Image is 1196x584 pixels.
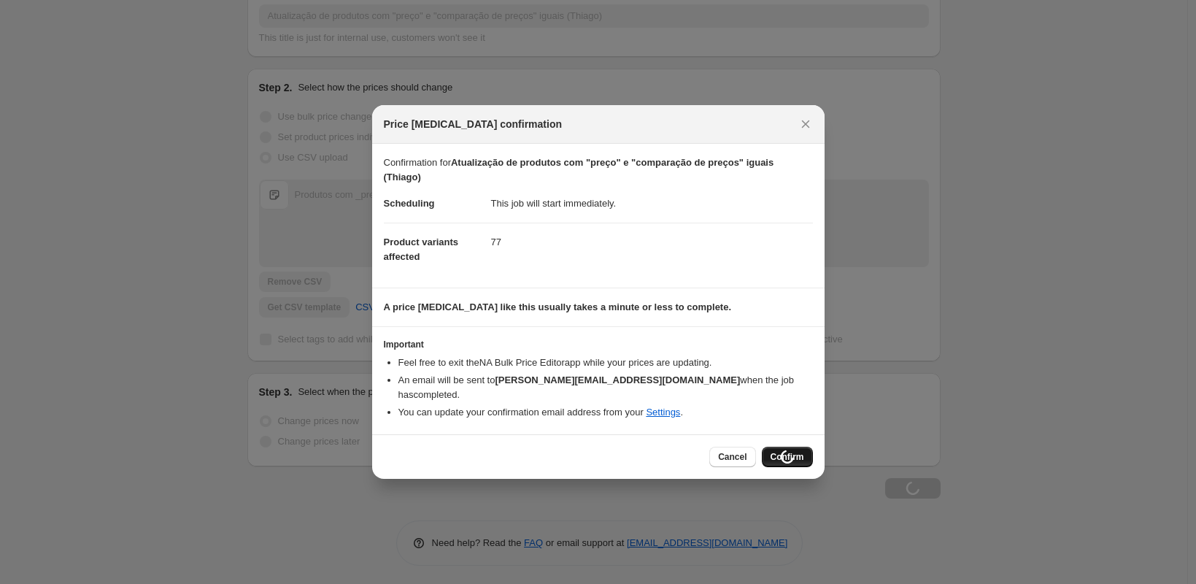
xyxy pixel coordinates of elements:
[398,373,813,402] li: An email will be sent to when the job has completed .
[709,447,755,467] button: Cancel
[491,223,813,261] dd: 77
[384,339,813,350] h3: Important
[718,451,746,463] span: Cancel
[795,114,816,134] button: Close
[384,301,732,312] b: A price [MEDICAL_DATA] like this usually takes a minute or less to complete.
[646,407,680,418] a: Settings
[495,374,740,385] b: [PERSON_NAME][EMAIL_ADDRESS][DOMAIN_NAME]
[384,117,563,131] span: Price [MEDICAL_DATA] confirmation
[384,157,774,182] b: Atualização de produtos com "preço" e "comparação de preços" iguais (Thiago)
[384,198,435,209] span: Scheduling
[491,185,813,223] dd: This job will start immediately.
[384,237,459,262] span: Product variants affected
[384,155,813,185] p: Confirmation for
[398,405,813,420] li: You can update your confirmation email address from your .
[398,356,813,370] li: Feel free to exit the NA Bulk Price Editor app while your prices are updating.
